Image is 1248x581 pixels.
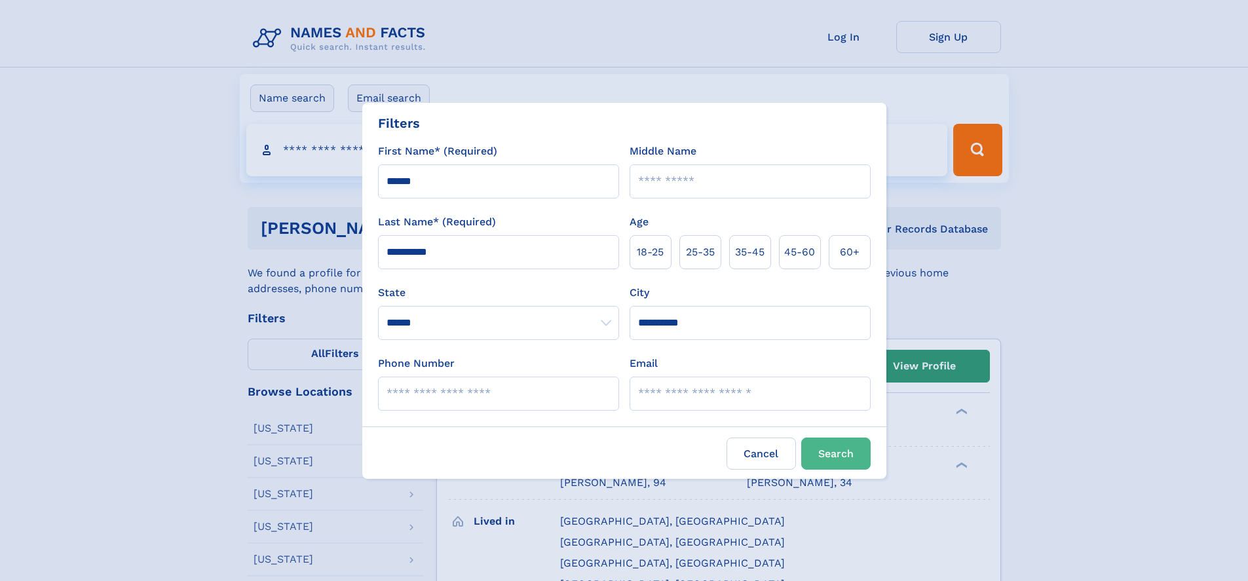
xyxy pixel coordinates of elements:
[378,143,497,159] label: First Name* (Required)
[801,438,871,470] button: Search
[637,244,664,260] span: 18‑25
[686,244,715,260] span: 25‑35
[630,214,649,230] label: Age
[378,113,420,133] div: Filters
[630,143,696,159] label: Middle Name
[378,285,619,301] label: State
[840,244,860,260] span: 60+
[378,356,455,371] label: Phone Number
[727,438,796,470] label: Cancel
[630,285,649,301] label: City
[735,244,765,260] span: 35‑45
[784,244,815,260] span: 45‑60
[630,356,658,371] label: Email
[378,214,496,230] label: Last Name* (Required)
